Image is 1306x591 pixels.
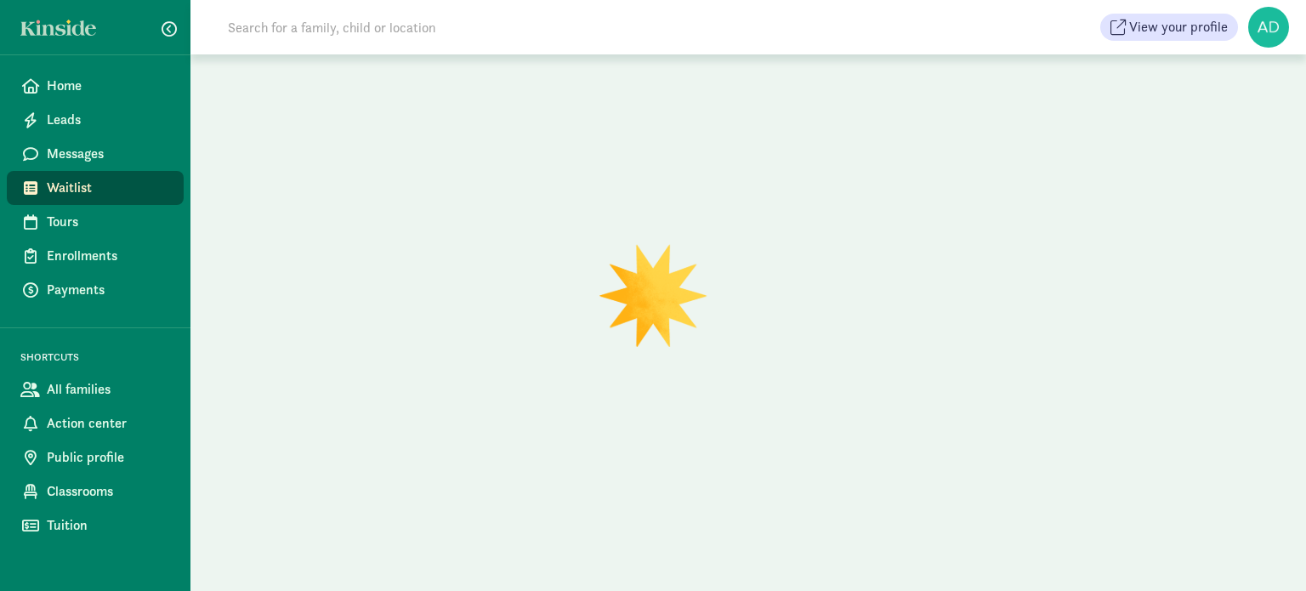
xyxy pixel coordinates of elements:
[47,144,170,164] span: Messages
[7,205,184,239] a: Tours
[47,246,170,266] span: Enrollments
[47,481,170,502] span: Classrooms
[47,76,170,96] span: Home
[47,212,170,232] span: Tours
[47,515,170,536] span: Tuition
[47,178,170,198] span: Waitlist
[47,413,170,434] span: Action center
[1129,17,1228,37] span: View your profile
[47,110,170,130] span: Leads
[7,69,184,103] a: Home
[1100,14,1238,41] button: View your profile
[7,137,184,171] a: Messages
[7,509,184,543] a: Tuition
[7,273,184,307] a: Payments
[7,406,184,440] a: Action center
[47,379,170,400] span: All families
[7,372,184,406] a: All families
[7,440,184,475] a: Public profile
[7,103,184,137] a: Leads
[47,280,170,300] span: Payments
[7,171,184,205] a: Waitlist
[7,475,184,509] a: Classrooms
[7,239,184,273] a: Enrollments
[47,447,170,468] span: Public profile
[218,10,695,44] input: Search for a family, child or location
